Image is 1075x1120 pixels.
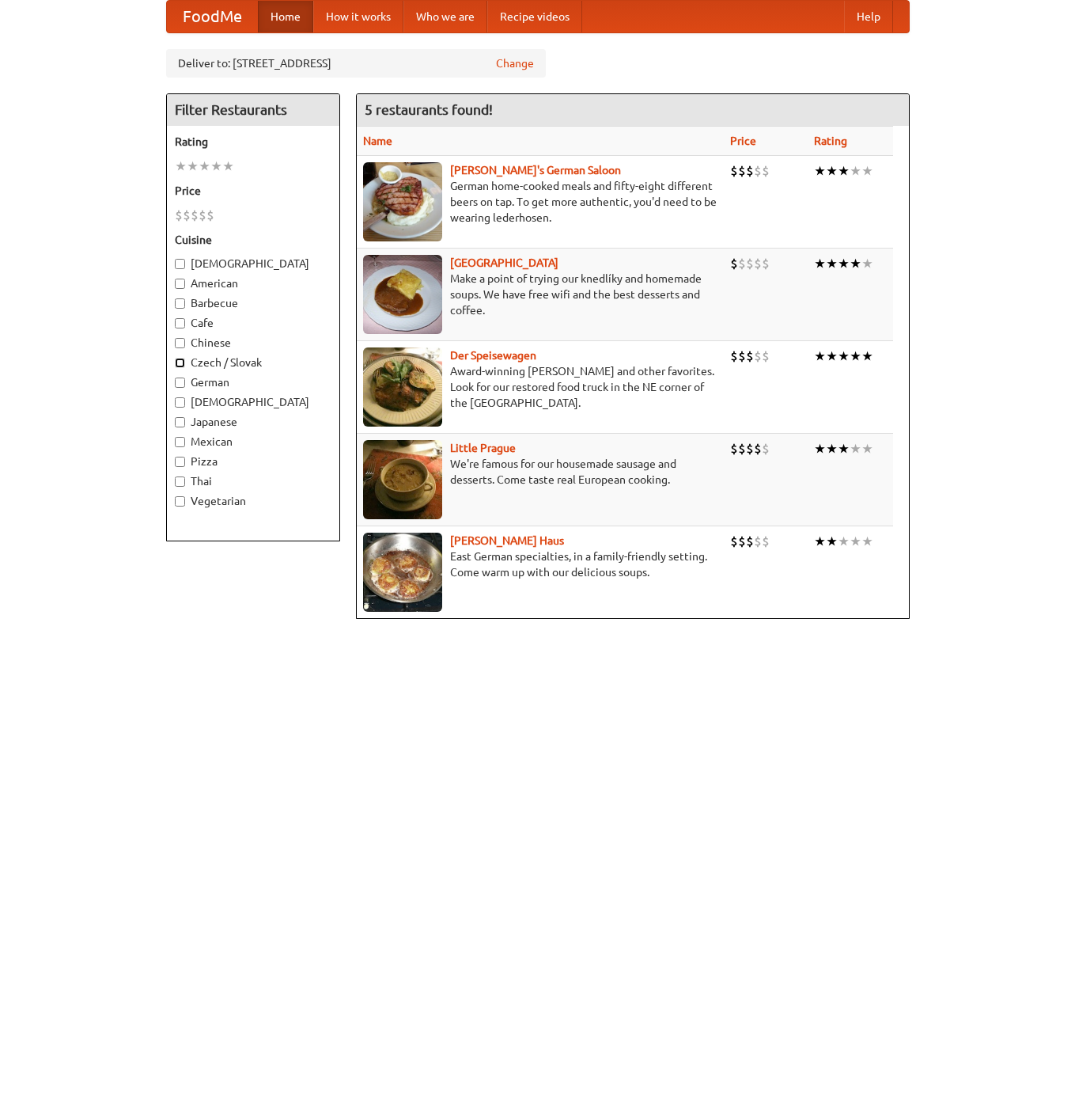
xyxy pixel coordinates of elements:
[175,437,185,447] input: Mexican
[762,440,770,457] li: $
[730,135,756,147] a: Price
[730,533,738,550] li: $
[258,1,313,32] a: Home
[363,533,442,612] img: kohlhaus.jpg
[313,1,403,32] a: How it works
[175,315,331,331] label: Cafe
[838,347,850,365] li: ★
[206,207,214,224] li: $
[175,358,185,368] input: Czech / Slovak
[175,355,331,370] label: Czech / Slovak
[754,440,762,457] li: $
[167,94,339,126] h4: Filter Restaurants
[175,298,185,309] input: Barbecue
[826,255,838,272] li: ★
[814,533,826,550] li: ★
[826,347,838,365] li: ★
[762,255,770,272] li: $
[183,207,191,224] li: $
[861,347,873,365] li: ★
[175,493,331,509] label: Vegetarian
[363,178,717,226] p: German home-cooked meals and fifty-eight different beers on tap. To get more authentic, you'd nee...
[754,255,762,272] li: $
[814,135,847,147] a: Rating
[754,162,762,180] li: $
[762,347,770,365] li: $
[363,271,717,318] p: Make a point of trying our knedlíky and homemade soups. We have free wifi and the best desserts a...
[738,440,746,457] li: $
[850,533,861,550] li: ★
[363,135,392,147] a: Name
[175,295,331,311] label: Barbecue
[175,378,185,388] input: German
[746,162,754,180] li: $
[175,158,187,175] li: ★
[365,102,493,117] ng-pluralize: 5 restaurants found!
[175,256,331,271] label: [DEMOGRAPHIC_DATA]
[187,158,199,175] li: ★
[450,534,564,547] a: [PERSON_NAME] Haus
[166,49,546,78] div: Deliver to: [STREET_ADDRESS]
[167,1,258,32] a: FoodMe
[363,440,442,519] img: littleprague.jpg
[850,255,861,272] li: ★
[363,549,717,580] p: East German specialties, in a family-friendly setting. Come warm up with our delicious soups.
[450,164,621,177] a: [PERSON_NAME]'s German Saloon
[762,162,770,180] li: $
[363,456,717,488] p: We're famous for our housemade sausage and desserts. Come taste real European cooking.
[861,162,873,180] li: ★
[814,440,826,457] li: ★
[746,440,754,457] li: $
[826,440,838,457] li: ★
[754,347,762,365] li: $
[838,533,850,550] li: ★
[175,374,331,390] label: German
[175,434,331,450] label: Mexican
[175,397,185,408] input: [DEMOGRAPHIC_DATA]
[175,232,331,248] h5: Cuisine
[363,162,442,241] img: esthers.jpg
[861,533,873,550] li: ★
[861,255,873,272] li: ★
[175,279,185,289] input: American
[450,349,536,362] a: Der Speisewagen
[850,162,861,180] li: ★
[191,207,199,224] li: $
[746,533,754,550] li: $
[844,1,893,32] a: Help
[450,442,516,454] a: Little Prague
[850,440,861,457] li: ★
[738,533,746,550] li: $
[746,255,754,272] li: $
[814,162,826,180] li: ★
[175,259,185,269] input: [DEMOGRAPHIC_DATA]
[730,162,738,180] li: $
[175,496,185,507] input: Vegetarian
[762,533,770,550] li: $
[850,347,861,365] li: ★
[363,363,717,411] p: Award-winning [PERSON_NAME] and other favorites. Look for our restored food truck in the NE corne...
[175,473,331,489] label: Thai
[199,158,210,175] li: ★
[175,183,331,199] h5: Price
[403,1,487,32] a: Who we are
[175,454,331,469] label: Pizza
[199,207,206,224] li: $
[175,335,331,351] label: Chinese
[450,256,558,269] a: [GEOGRAPHIC_DATA]
[210,158,222,175] li: ★
[175,275,331,291] label: American
[730,347,738,365] li: $
[814,255,826,272] li: ★
[838,162,850,180] li: ★
[175,476,185,487] input: Thai
[175,318,185,328] input: Cafe
[738,347,746,365] li: $
[814,347,826,365] li: ★
[175,338,185,348] input: Chinese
